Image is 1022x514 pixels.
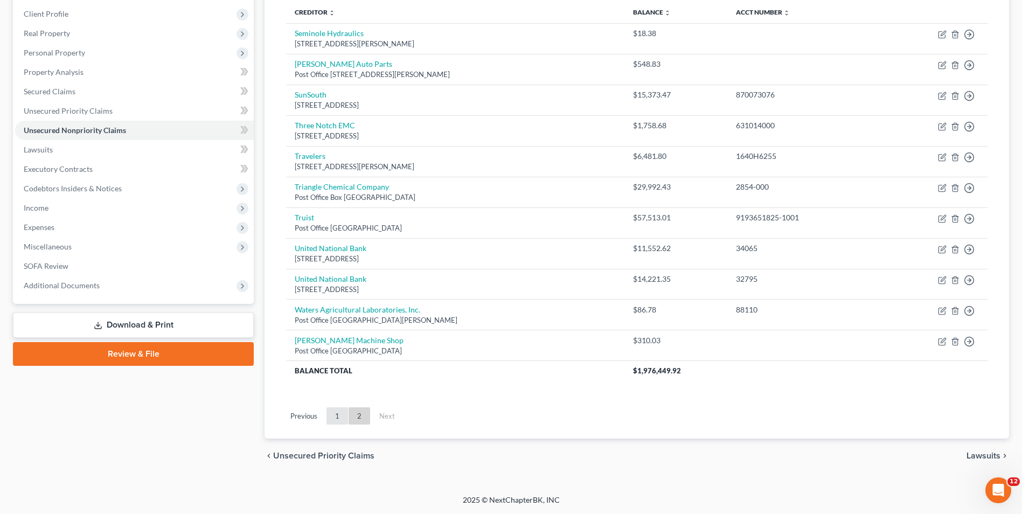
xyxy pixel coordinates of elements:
[13,342,254,366] a: Review & File
[295,305,420,314] a: Waters Agricultural Laboratories, Inc.
[89,363,127,371] span: Messages
[24,145,53,154] span: Lawsuits
[24,363,48,371] span: Home
[985,477,1011,503] iframe: Intercom live chat
[633,366,681,375] span: $1,976,449.92
[295,192,615,203] div: Post Office Box [GEOGRAPHIC_DATA]
[22,136,180,147] div: Send us a message
[295,274,366,283] a: United National Bank
[273,452,374,460] span: Unsecured Priority Claims
[736,304,870,315] div: 88110
[295,8,335,16] a: Creditor unfold_more
[295,346,615,356] div: Post Office [GEOGRAPHIC_DATA]
[22,77,194,95] p: Hi there!
[295,284,615,295] div: [STREET_ADDRESS]
[736,243,870,254] div: 34065
[15,62,254,82] a: Property Analysis
[295,254,615,264] div: [STREET_ADDRESS]
[24,67,84,77] span: Property Analysis
[16,244,200,275] div: Statement of Financial Affairs - Gross Yearly Income (Other)
[295,213,314,222] a: Truist
[22,147,180,158] div: We typically reply in a few hours
[295,315,615,325] div: Post Office [GEOGRAPHIC_DATA][PERSON_NAME]
[633,120,719,131] div: $1,758.68
[783,10,790,16] i: unfold_more
[16,178,200,199] button: Search for help
[633,28,719,39] div: $18.38
[295,336,404,345] a: [PERSON_NAME] Machine Shop
[633,8,671,16] a: Balance unfold_more
[15,101,254,121] a: Unsecured Priority Claims
[24,261,68,270] span: SOFA Review
[24,48,85,57] span: Personal Property
[295,151,325,161] a: Travelers
[736,89,870,100] div: 870073076
[15,82,254,101] a: Secured Claims
[24,9,68,18] span: Client Profile
[22,208,180,219] div: Form Preview Helper
[295,244,366,253] a: United National Bank
[15,121,254,140] a: Unsecured Nonpriority Claims
[185,17,205,37] div: Close
[295,182,389,191] a: Triangle Chemical Company
[633,212,719,223] div: $57,513.01
[11,127,205,168] div: Send us a messageWe typically reply in a few hours
[24,106,113,115] span: Unsecured Priority Claims
[295,162,615,172] div: [STREET_ADDRESS][PERSON_NAME]
[171,363,188,371] span: Help
[633,151,719,162] div: $6,481.80
[295,90,326,99] a: SunSouth
[22,24,84,34] img: logo
[24,203,48,212] span: Income
[16,204,200,224] div: Form Preview Helper
[736,120,870,131] div: 631014000
[736,274,870,284] div: 32795
[22,248,180,270] div: Statement of Financial Affairs - Gross Yearly Income (Other)
[736,8,790,16] a: Acct Number unfold_more
[633,274,719,284] div: $14,221.35
[265,452,374,460] button: chevron_left Unsecured Priority Claims
[295,29,364,38] a: Seminole Hydraulics
[15,159,254,179] a: Executory Contracts
[295,131,615,141] div: [STREET_ADDRESS]
[16,224,200,244] div: Attorney's Disclosure of Compensation
[106,17,127,39] img: Profile image for Lindsey
[295,121,355,130] a: Three Notch EMC
[24,87,75,96] span: Secured Claims
[736,182,870,192] div: 2854-000
[664,10,671,16] i: unfold_more
[15,140,254,159] a: Lawsuits
[326,407,348,425] a: 1
[72,336,143,379] button: Messages
[22,95,194,113] p: How can we help?
[147,17,168,39] img: Profile image for Emma
[24,184,122,193] span: Codebtors Insiders & Notices
[286,361,624,380] th: Balance Total
[329,10,335,16] i: unfold_more
[22,228,180,239] div: Attorney's Disclosure of Compensation
[1007,477,1020,486] span: 12
[24,164,93,173] span: Executory Contracts
[967,452,1009,460] button: Lawsuits chevron_right
[24,242,72,251] span: Miscellaneous
[126,17,148,39] img: Profile image for James
[144,336,215,379] button: Help
[633,335,719,346] div: $310.03
[204,495,818,514] div: 2025 © NextChapterBK, INC
[295,70,615,80] div: Post Office [STREET_ADDRESS][PERSON_NAME]
[24,281,100,290] span: Additional Documents
[349,407,370,425] a: 2
[24,223,54,232] span: Expenses
[736,212,870,223] div: 9193651825-1001
[633,89,719,100] div: $15,373.47
[633,182,719,192] div: $29,992.43
[15,256,254,276] a: SOFA Review
[24,29,70,38] span: Real Property
[265,452,273,460] i: chevron_left
[22,183,87,195] span: Search for help
[13,312,254,338] a: Download & Print
[295,100,615,110] div: [STREET_ADDRESS]
[633,304,719,315] div: $86.78
[967,452,1000,460] span: Lawsuits
[1000,452,1009,460] i: chevron_right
